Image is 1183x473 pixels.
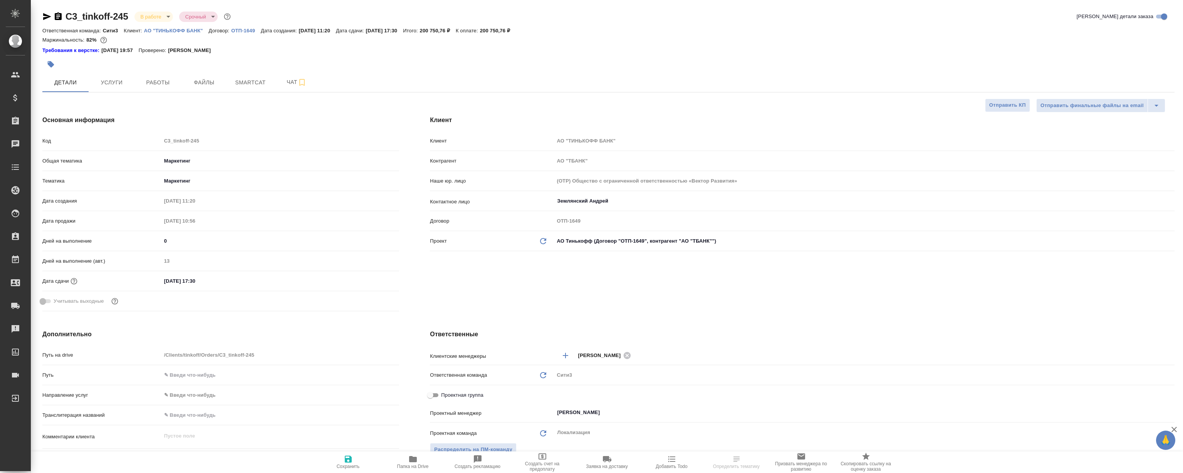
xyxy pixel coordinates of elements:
[138,13,164,20] button: В работе
[42,157,161,165] p: Общая тематика
[445,451,510,473] button: Создать рекламацию
[704,451,769,473] button: Определить тематику
[42,411,161,419] p: Транслитерация названий
[420,28,456,34] p: 200 750,76 ₽
[430,237,447,245] p: Проект
[1156,431,1175,450] button: 🙏
[161,174,399,188] div: Маркетинг
[161,215,229,226] input: Пустое поле
[161,255,399,267] input: Пустое поле
[336,28,366,34] p: Дата сдачи:
[366,28,403,34] p: [DATE] 17:30
[110,296,120,306] button: Выбери, если сб и вс нужно считать рабочими днями для выполнения заказа.
[42,371,161,379] p: Путь
[42,330,399,339] h4: Дополнительно
[186,78,223,87] span: Файлы
[161,135,399,146] input: Пустое поле
[1170,412,1172,413] button: Open
[231,28,261,34] p: ОТП-1649
[42,391,161,399] p: Направление услуг
[656,464,687,469] span: Добавить Todo
[124,28,144,34] p: Клиент:
[430,443,517,456] button: Распределить на ПМ-команду
[554,215,1175,226] input: Пустое поле
[430,137,554,145] p: Клиент
[985,99,1030,112] button: Отправить КП
[838,461,894,472] span: Скопировать ссылку на оценку заказа
[86,37,98,43] p: 82%
[480,28,516,34] p: 200 750,76 ₽
[139,78,176,87] span: Работы
[430,116,1175,125] h4: Клиент
[42,12,52,21] button: Скопировать ссылку для ЯМессенджера
[639,451,704,473] button: Добавить Todo
[161,235,399,247] input: ✎ Введи что-нибудь
[42,116,399,125] h4: Основная информация
[231,27,261,34] a: ОТП-1649
[1077,13,1153,20] span: [PERSON_NAME] детали заказа
[42,197,161,205] p: Дата создания
[430,443,517,456] span: В заказе уже есть ответственный ПМ или ПМ группа
[161,275,229,287] input: ✎ Введи что-нибудь
[430,177,554,185] p: Наше юр. лицо
[430,198,554,206] p: Контактное лицо
[99,35,109,45] button: 30276.00 RUB;
[430,330,1175,339] h4: Ответственные
[93,78,130,87] span: Услуги
[430,371,487,379] p: Ответственная команда
[69,276,79,286] button: Если добавить услуги и заполнить их объемом, то дата рассчитается автоматически
[1170,200,1172,202] button: Open
[337,464,360,469] span: Сохранить
[42,137,161,145] p: Код
[1036,99,1165,112] div: split button
[455,464,500,469] span: Создать рекламацию
[42,56,59,73] button: Добавить тэг
[456,28,480,34] p: К оплате:
[430,352,554,360] p: Клиентские менеджеры
[556,346,575,365] button: Добавить менеджера
[42,177,161,185] p: Тематика
[179,12,218,22] div: В работе
[42,47,101,54] div: Нажми, чтобы открыть папку с инструкцией
[183,13,208,20] button: Срочный
[515,461,570,472] span: Создать счет на предоплату
[430,217,554,225] p: Договор
[42,37,86,43] p: Маржинальность:
[430,409,554,417] p: Проектный менеджер
[161,154,399,168] div: Маркетинг
[1040,101,1144,110] span: Отправить финальные файлы на email
[774,461,829,472] span: Призвать менеджера по развитию
[1159,432,1172,448] span: 🙏
[42,217,161,225] p: Дата продажи
[430,157,554,165] p: Контрагент
[42,433,161,441] p: Комментарии клиента
[54,12,63,21] button: Скопировать ссылку
[769,451,834,473] button: Призвать менеджера по развитию
[1036,99,1148,112] button: Отправить финальные файлы на email
[989,101,1026,110] span: Отправить КП
[47,78,84,87] span: Детали
[144,28,209,34] p: АО "ТИНЬКОФФ БАНК"
[161,389,399,402] div: ✎ Введи что-нибудь
[161,409,399,421] input: ✎ Введи что-нибудь
[430,429,477,437] p: Проектная команда
[554,135,1175,146] input: Пустое поле
[139,47,168,54] p: Проверено:
[554,235,1175,248] div: АО Тинькофф (Договор "ОТП-1649", контрагент "АО "ТБАНК"")
[164,391,390,399] div: ✎ Введи что-нибудь
[586,464,628,469] span: Заявка на доставку
[65,11,128,22] a: C3_tinkoff-245
[578,351,633,360] div: [PERSON_NAME]
[316,451,381,473] button: Сохранить
[713,464,760,469] span: Определить тематику
[554,175,1175,186] input: Пустое поле
[554,369,1175,382] div: Сити3
[403,28,420,34] p: Итого:
[101,47,139,54] p: [DATE] 19:57
[42,257,161,265] p: Дней на выполнение (авт.)
[278,77,315,87] span: Чат
[161,349,399,361] input: Пустое поле
[161,195,229,206] input: Пустое поле
[42,277,69,285] p: Дата сдачи
[434,445,512,454] span: Распределить на ПМ-команду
